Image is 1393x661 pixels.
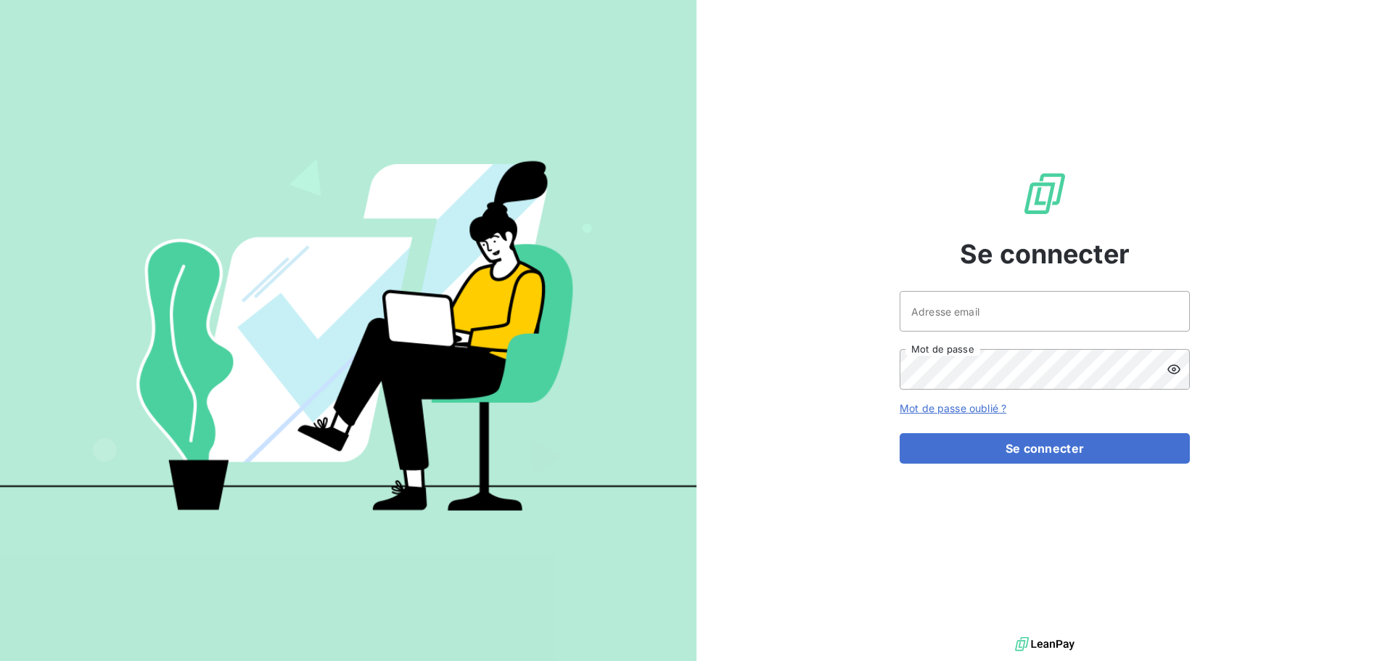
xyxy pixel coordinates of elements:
img: logo [1015,633,1074,655]
img: Logo LeanPay [1022,171,1068,217]
a: Mot de passe oublié ? [900,402,1006,414]
input: placeholder [900,291,1190,332]
span: Se connecter [960,234,1130,274]
button: Se connecter [900,433,1190,464]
